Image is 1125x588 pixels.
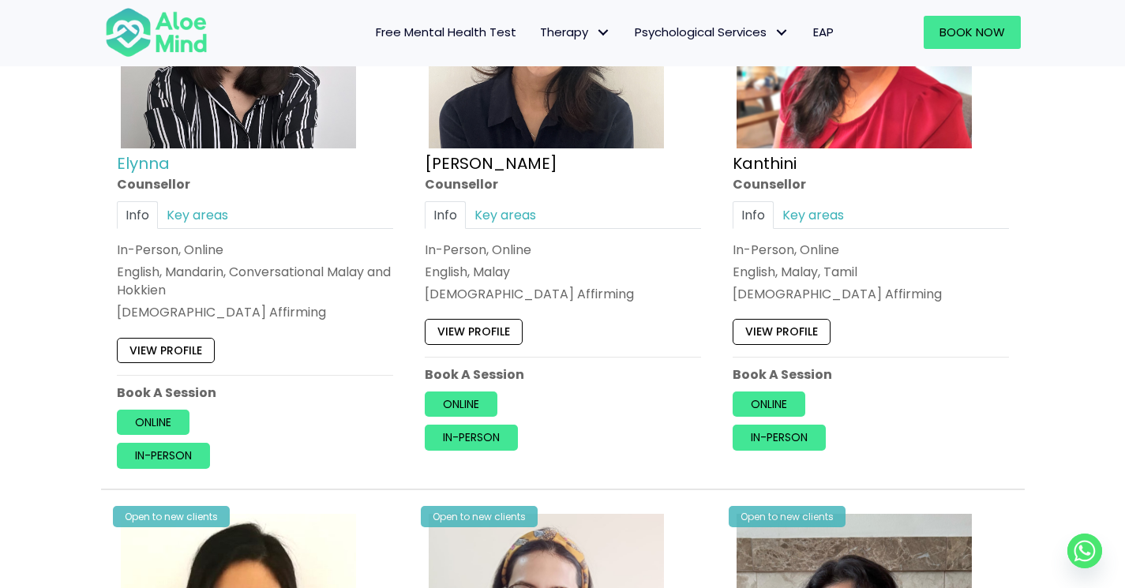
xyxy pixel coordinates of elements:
[733,241,1009,259] div: In-Person, Online
[528,16,623,49] a: TherapyTherapy: submenu
[117,152,170,174] a: Elynna
[540,24,611,40] span: Therapy
[421,506,538,527] div: Open to new clients
[425,391,497,417] a: Online
[425,320,523,345] a: View profile
[733,201,774,229] a: Info
[729,506,846,527] div: Open to new clients
[771,21,793,44] span: Psychological Services: submenu
[733,263,1009,281] p: English, Malay, Tamil
[635,24,789,40] span: Psychological Services
[117,384,393,402] p: Book A Session
[425,175,701,193] div: Counsellor
[733,152,797,174] a: Kanthini
[117,444,210,469] a: In-person
[733,365,1009,384] p: Book A Session
[117,410,189,435] a: Online
[117,338,215,363] a: View profile
[117,175,393,193] div: Counsellor
[733,425,826,451] a: In-person
[813,24,834,40] span: EAP
[425,152,557,174] a: [PERSON_NAME]
[117,201,158,229] a: Info
[105,6,208,58] img: Aloe mind Logo
[117,304,393,322] div: [DEMOGRAPHIC_DATA] Affirming
[425,241,701,259] div: In-Person, Online
[117,241,393,259] div: In-Person, Online
[113,506,230,527] div: Open to new clients
[733,320,831,345] a: View profile
[466,201,545,229] a: Key areas
[774,201,853,229] a: Key areas
[425,201,466,229] a: Info
[376,24,516,40] span: Free Mental Health Test
[592,21,615,44] span: Therapy: submenu
[425,425,518,451] a: In-person
[425,365,701,384] p: Book A Session
[1067,534,1102,568] a: Whatsapp
[939,24,1005,40] span: Book Now
[733,286,1009,304] div: [DEMOGRAPHIC_DATA] Affirming
[425,286,701,304] div: [DEMOGRAPHIC_DATA] Affirming
[801,16,846,49] a: EAP
[158,201,237,229] a: Key areas
[228,16,846,49] nav: Menu
[733,175,1009,193] div: Counsellor
[425,263,701,281] p: English, Malay
[623,16,801,49] a: Psychological ServicesPsychological Services: submenu
[364,16,528,49] a: Free Mental Health Test
[924,16,1021,49] a: Book Now
[733,391,805,417] a: Online
[117,263,393,299] p: English, Mandarin, Conversational Malay and Hokkien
